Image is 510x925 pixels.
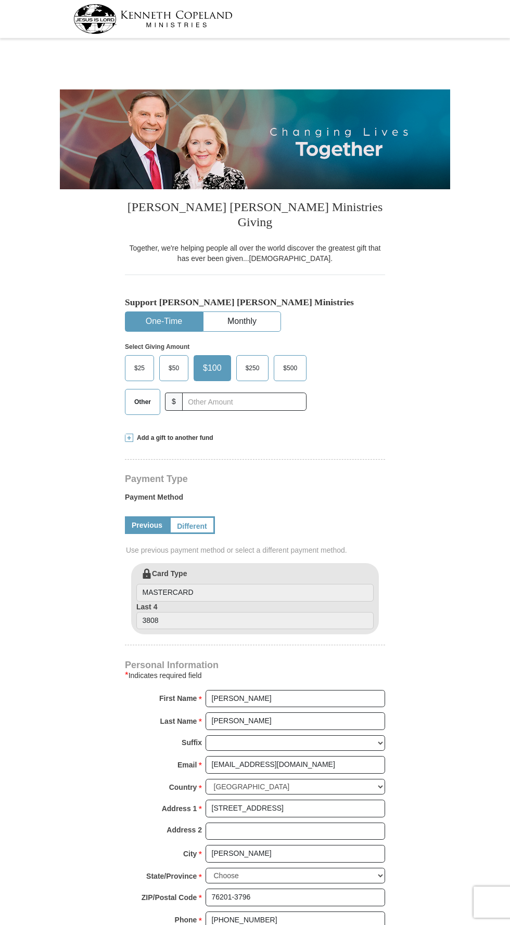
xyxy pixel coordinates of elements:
div: Indicates required field [125,669,385,682]
input: Last 4 [136,612,374,630]
strong: ZIP/Postal Code [142,890,197,905]
h5: Support [PERSON_NAME] [PERSON_NAME] Ministries [125,297,385,308]
label: Card Type [136,568,374,602]
h4: Payment Type [125,475,385,483]
h3: [PERSON_NAME] [PERSON_NAME] Ministries Giving [125,189,385,243]
span: $25 [129,360,150,376]
strong: State/Province [146,869,197,883]
strong: City [183,846,197,861]
img: kcm-header-logo.svg [73,4,233,34]
span: $100 [198,360,227,376]
span: $500 [278,360,302,376]
strong: Address 2 [167,823,202,837]
span: Add a gift to another fund [133,434,213,442]
span: $50 [163,360,184,376]
strong: First Name [159,691,197,706]
span: $ [165,393,183,411]
input: Card Type [136,584,374,602]
h4: Personal Information [125,661,385,669]
label: Last 4 [136,602,374,630]
label: Payment Method [125,492,385,507]
button: Monthly [203,312,280,331]
strong: Email [177,758,197,772]
strong: Last Name [160,714,197,728]
span: Use previous payment method or select a different payment method. [126,545,386,555]
strong: Select Giving Amount [125,343,189,350]
input: Other Amount [182,393,307,411]
span: $250 [240,360,265,376]
strong: Suffix [182,735,202,750]
button: One-Time [125,312,202,331]
span: Other [129,394,156,410]
a: Previous [125,516,169,534]
strong: Country [169,780,197,794]
strong: Address 1 [162,801,197,816]
div: Together, we're helping people all over the world discover the greatest gift that has ever been g... [125,243,385,264]
a: Different [169,516,215,534]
